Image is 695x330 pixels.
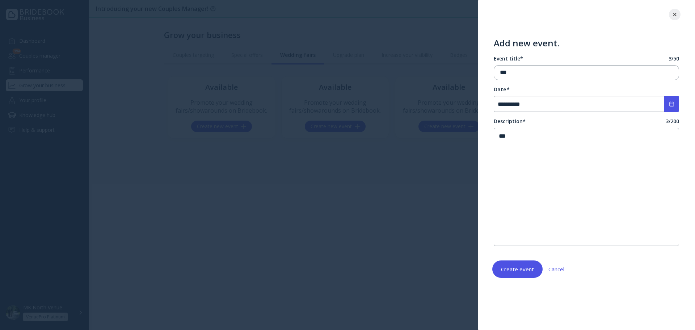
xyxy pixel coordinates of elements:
[494,37,679,49] div: Add new event.
[548,260,564,278] button: Cancel
[494,55,523,62] div: Event title *
[501,266,534,272] div: Create event
[494,86,506,93] div: Date
[494,118,526,125] div: Description *
[492,260,543,278] button: Create event
[669,55,679,62] div: 3 / 50
[666,118,679,125] div: 3 / 200
[548,266,564,272] div: Cancel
